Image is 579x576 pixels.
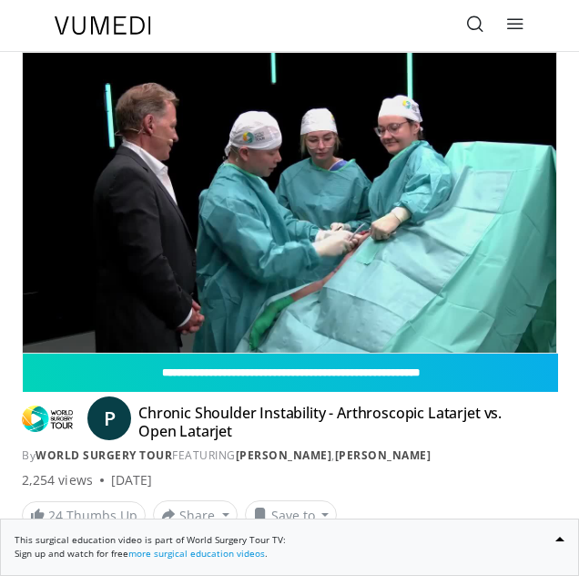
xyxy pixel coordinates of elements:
a: World Surgery Tour [36,447,172,463]
a: more surgical education videos [128,547,265,560]
div: [DATE] [111,471,152,489]
img: VuMedi Logo [55,16,151,35]
a: [PERSON_NAME] [335,447,432,463]
a: [PERSON_NAME] [236,447,332,463]
h4: Chronic Shoulder Instability - Arthroscopic Latarjet vs. Open Latarjet [138,404,516,440]
div: By FEATURING , [22,447,557,464]
button: Share [153,500,238,530]
a: 24 Thumbs Up [22,501,146,530]
span: 24 [48,507,63,524]
button: Save to [245,500,338,530]
span: 2,254 views [22,471,93,489]
p: This surgical education video is part of World Surgery Tour TV: Sign up and watch for free . [15,533,564,561]
img: World Surgery Tour [22,404,73,433]
a: P [87,396,131,440]
video-js: Video Player [23,53,556,353]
